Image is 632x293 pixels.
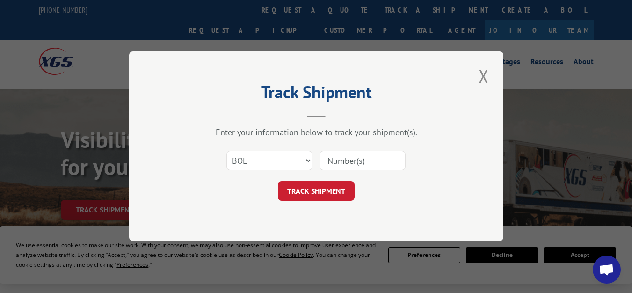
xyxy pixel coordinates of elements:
button: TRACK SHIPMENT [278,182,355,201]
div: Enter your information below to track your shipment(s). [176,127,457,138]
h2: Track Shipment [176,86,457,103]
button: Close modal [476,63,492,89]
input: Number(s) [320,151,406,171]
a: Open chat [593,256,621,284]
